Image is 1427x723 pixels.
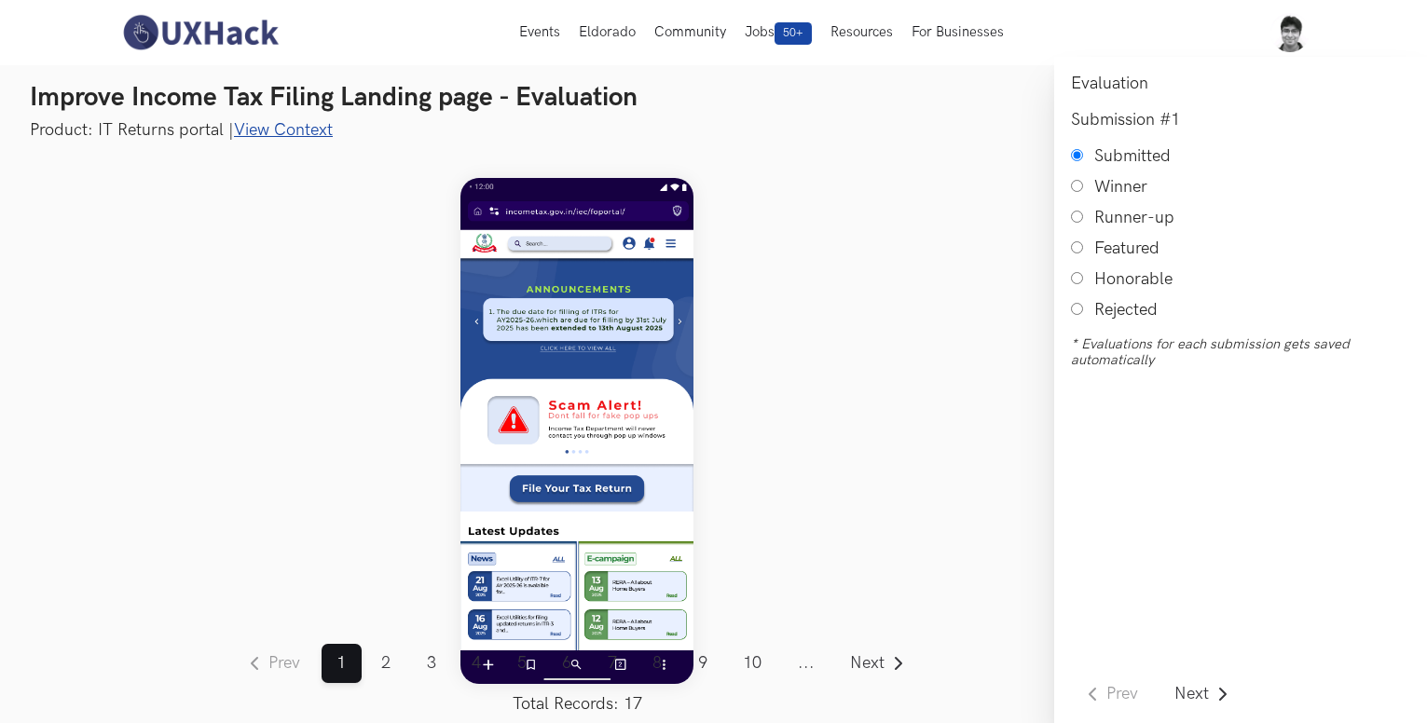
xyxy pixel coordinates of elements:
nav: Drawer Pagination [1071,675,1244,714]
a: Page 9 [683,644,723,683]
span: Next [1174,686,1209,703]
a: Page 4 [457,644,497,683]
h6: Evaluation [1071,74,1410,93]
a: Go to next page [835,644,921,683]
a: View Context [234,120,333,140]
h3: Improve Income Tax Filing Landing page - Evaluation [30,82,1397,114]
label: Featured [1094,239,1159,258]
a: Page 5 [502,644,542,683]
img: Your profile pic [1270,13,1310,52]
nav: Pagination [233,644,921,714]
a: Page 7 [593,644,633,683]
label: Total Records: 17 [233,694,921,714]
span: 50+ [775,22,812,45]
span: ... [783,644,830,683]
label: Rejected [1094,300,1158,320]
span: Next [851,655,885,672]
a: Page 6 [547,644,587,683]
a: Page 2 [366,644,406,683]
label: Honorable [1094,269,1173,289]
label: * Evaluations for each submission gets saved automatically [1071,336,1410,368]
a: Page 8 [638,644,678,683]
label: Winner [1094,177,1147,197]
a: Page 3 [412,644,452,683]
a: Page 1 [322,644,362,683]
label: Runner-up [1094,208,1174,227]
h6: Submission #1 [1071,110,1410,130]
img: Submission Image [460,178,693,684]
label: Submitted [1094,146,1171,166]
img: UXHack-logo.png [117,13,283,52]
p: Product: IT Returns portal | [30,118,1397,142]
a: Go to next submission [1159,675,1245,714]
a: Page 10 [728,644,777,683]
